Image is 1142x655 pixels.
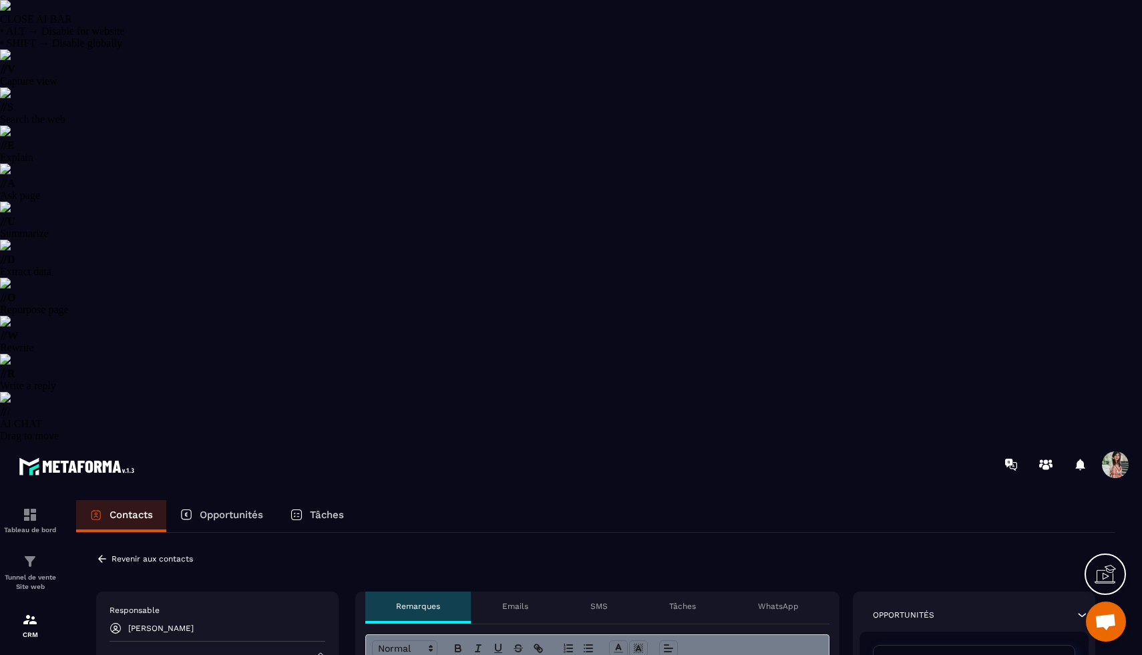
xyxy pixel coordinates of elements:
a: formationformationTableau de bord [3,497,57,543]
a: Tâches [276,500,357,532]
a: Contacts [76,500,166,532]
img: logo [19,454,139,479]
p: Tunnel de vente Site web [3,573,57,592]
a: formationformationCRM [3,602,57,648]
img: formation [22,507,38,523]
p: CRM [3,631,57,638]
p: Tâches [310,509,344,521]
p: Tableau de bord [3,526,57,533]
p: [PERSON_NAME] [128,624,194,633]
p: Tâches [669,601,696,612]
a: formationformationTunnel de vente Site web [3,543,57,602]
img: formation [22,554,38,570]
p: Emails [502,601,528,612]
p: Remarques [396,601,440,612]
div: Ouvrir le chat [1086,602,1126,642]
p: Revenir aux contacts [112,554,193,564]
p: WhatsApp [758,601,799,612]
p: Opportunités [873,610,934,620]
p: Responsable [110,605,325,616]
p: SMS [590,601,608,612]
a: Opportunités [166,500,276,532]
p: Contacts [110,509,153,521]
img: formation [22,612,38,628]
p: Opportunités [200,509,263,521]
